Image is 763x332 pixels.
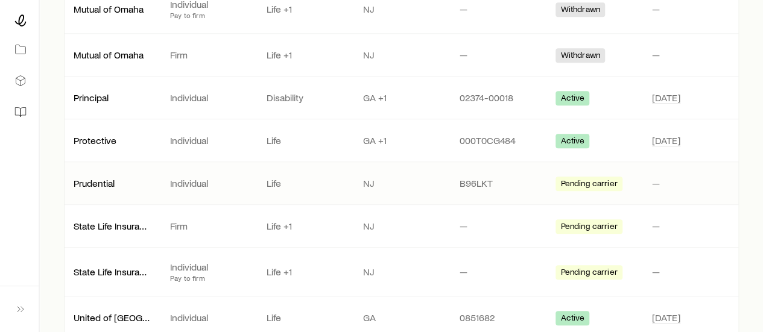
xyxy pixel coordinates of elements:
[267,134,344,146] p: Life
[560,50,600,63] span: Withdrawn
[652,220,729,232] p: —
[170,10,247,20] p: Pay to firm
[267,312,344,324] p: Life
[652,266,729,278] p: —
[459,49,536,61] p: —
[74,92,151,104] p: Principal
[267,220,344,232] p: Life +1
[652,312,680,324] span: [DATE]
[170,49,247,61] p: Firm
[363,177,440,189] p: NJ
[74,177,151,189] p: Prudential
[170,261,247,273] p: Individual
[267,3,344,15] p: Life +1
[560,267,617,280] span: Pending carrier
[652,49,729,61] p: —
[560,93,584,105] span: Active
[363,134,440,146] p: GA +1
[459,177,536,189] p: B96LKT
[459,220,536,232] p: —
[170,220,247,232] p: Firm
[170,177,247,189] p: Individual
[74,266,151,278] p: State Life Insurance Company
[459,312,536,324] p: 0851682
[560,178,617,191] span: Pending carrier
[363,312,440,324] p: GA
[560,136,584,148] span: Active
[459,92,536,104] p: 02374-00018
[560,4,600,17] span: Withdrawn
[363,49,440,61] p: NJ
[459,134,536,146] p: 000T0CG484
[459,266,536,278] p: —
[652,177,729,189] p: —
[652,3,729,15] p: —
[74,312,151,324] p: United of [GEOGRAPHIC_DATA]
[170,92,247,104] p: Individual
[267,177,344,189] p: Life
[74,134,151,146] p: Protective
[74,3,151,15] p: Mutual of Omaha
[74,49,151,61] p: Mutual of Omaha
[170,312,247,324] p: Individual
[652,92,680,104] span: [DATE]
[267,266,344,278] p: Life +1
[652,134,680,146] span: [DATE]
[560,221,617,234] span: Pending carrier
[170,273,247,283] p: Pay to firm
[560,313,584,325] span: Active
[363,220,440,232] p: NJ
[363,3,440,15] p: NJ
[267,49,344,61] p: Life +1
[74,220,151,232] p: State Life Insurance Company
[363,266,440,278] p: NJ
[267,92,344,104] p: Disability
[363,92,440,104] p: GA +1
[459,3,536,15] p: —
[170,134,247,146] p: Individual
